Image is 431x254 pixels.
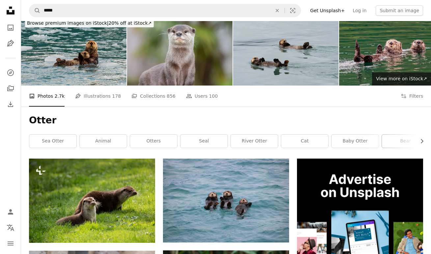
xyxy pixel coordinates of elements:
img: Sea Otters in Alaska [233,15,338,86]
a: Download History [4,98,17,111]
a: View more on iStock↗ [372,72,431,86]
a: Photos [4,21,17,34]
span: 100 [209,92,218,100]
a: Browse premium images on iStock|20% off at iStock↗ [21,15,158,31]
button: Visual search [285,4,301,17]
img: Beautiful portrait of otter Mustelidae Lutrinae in Summer sunlight on lush grass [29,159,155,243]
a: otters [130,135,177,148]
button: Menu [4,237,17,250]
a: river otter [231,135,278,148]
h1: Otter [29,114,423,126]
img: Mother and Young Alaska Sea Otter, Sea otter, Enhydra lutris, Prince William Sound, Alaska, cold ... [21,15,126,86]
a: bear [382,135,429,148]
span: 178 [112,92,121,100]
a: Get Unsplash+ [306,5,349,16]
a: Explore [4,66,17,79]
a: sea otter [29,135,76,148]
img: Asian small clawed otter (amblonyx cinerea) [127,15,232,86]
a: Home — Unsplash [4,4,17,18]
button: Filters [401,86,423,107]
a: Collections 856 [131,86,175,107]
img: a group of sea otters swimming in the ocean [163,159,289,242]
a: Users 100 [186,86,218,107]
span: View more on iStock ↗ [376,76,427,81]
a: animal [80,135,127,148]
span: Browse premium images on iStock | [27,20,108,26]
button: Clear [270,4,284,17]
a: seal [180,135,228,148]
button: Search Unsplash [29,4,40,17]
span: 20% off at iStock ↗ [27,20,152,26]
a: Collections [4,82,17,95]
a: Log in / Sign up [4,205,17,218]
form: Find visuals sitewide [29,4,301,17]
a: Illustrations [4,37,17,50]
button: scroll list to the right [416,135,423,148]
a: Illustrations 178 [75,86,121,107]
a: cat [281,135,328,148]
a: Log in [349,5,370,16]
button: Submit an image [376,5,423,16]
a: baby otter [332,135,379,148]
button: Language [4,221,17,234]
span: 856 [167,92,175,100]
a: a group of sea otters swimming in the ocean [163,197,289,203]
a: Beautiful portrait of otter Mustelidae Lutrinae in Summer sunlight on lush grass [29,198,155,204]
